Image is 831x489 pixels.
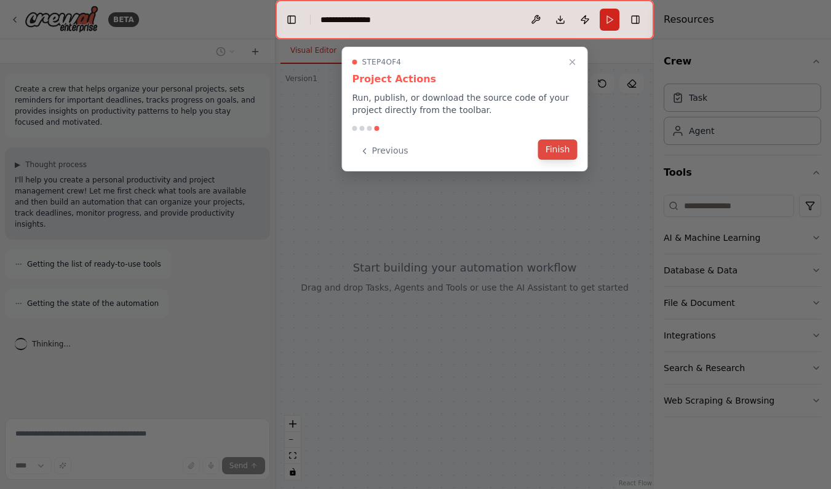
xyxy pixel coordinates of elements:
span: Step 4 of 4 [362,57,402,67]
h3: Project Actions [352,72,578,87]
button: Previous [352,141,416,161]
button: Hide left sidebar [283,11,300,28]
button: Close walkthrough [565,55,580,69]
button: Finish [538,139,578,160]
p: Run, publish, or download the source code of your project directly from the toolbar. [352,92,578,116]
